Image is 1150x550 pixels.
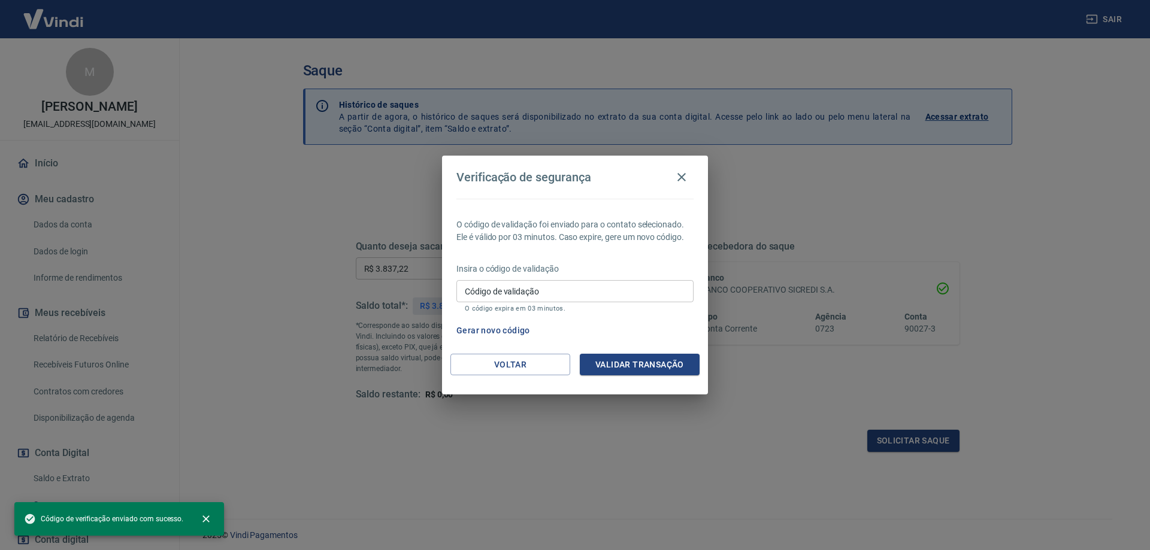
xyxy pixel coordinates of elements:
[452,320,535,342] button: Gerar novo código
[456,170,591,184] h4: Verificação de segurança
[580,354,700,376] button: Validar transação
[465,305,685,312] p: O código expira em 03 minutos.
[456,218,694,244] p: O código de validação foi enviado para o contato selecionado. Ele é válido por 03 minutos. Caso e...
[450,354,570,376] button: Voltar
[456,263,694,275] p: Insira o código de validação
[193,506,219,532] button: close
[24,513,183,525] span: Código de verificação enviado com sucesso.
